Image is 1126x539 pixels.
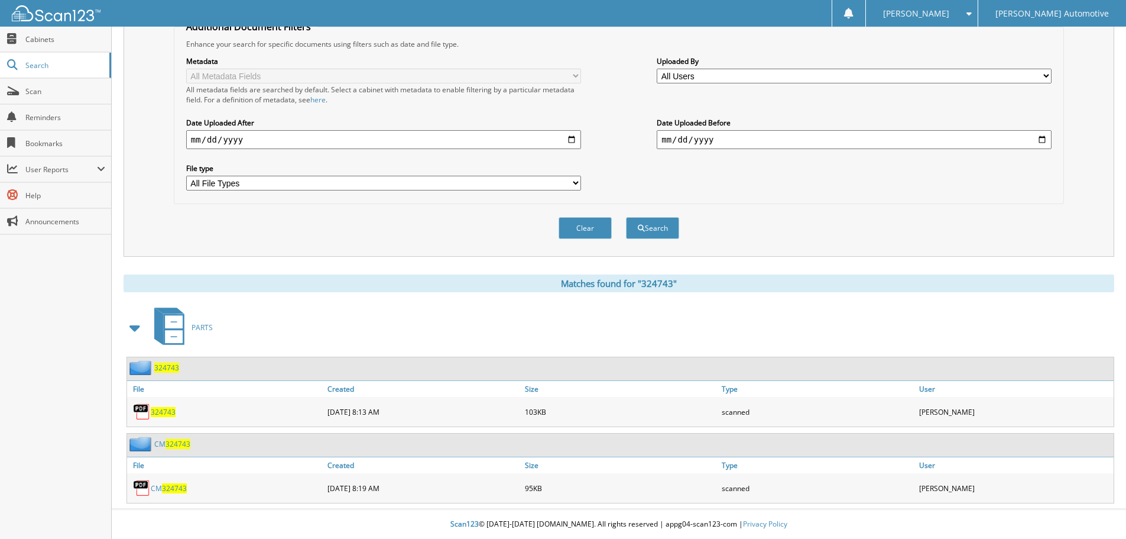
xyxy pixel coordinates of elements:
[147,304,213,351] a: PARTS
[25,164,97,175] span: User Reports
[186,85,581,105] div: All metadata fields are searched by default. Select a cabinet with metadata to enable filtering b...
[325,400,522,424] div: [DATE] 8:13 AM
[127,457,325,473] a: File
[325,457,522,473] a: Created
[916,400,1114,424] div: [PERSON_NAME]
[112,510,1126,539] div: © [DATE]-[DATE] [DOMAIN_NAME]. All rights reserved | appg04-scan123-com |
[325,476,522,500] div: [DATE] 8:19 AM
[743,519,787,529] a: Privacy Policy
[719,476,916,500] div: scanned
[559,217,612,239] button: Clear
[25,60,103,70] span: Search
[310,95,326,105] a: here
[186,56,581,66] label: Metadata
[325,381,522,397] a: Created
[1067,482,1126,539] iframe: Chat Widget
[25,112,105,122] span: Reminders
[522,457,719,473] a: Size
[916,476,1114,500] div: [PERSON_NAME]
[133,479,151,497] img: PDF.png
[657,118,1052,128] label: Date Uploaded Before
[12,5,100,21] img: scan123-logo-white.svg
[916,457,1114,473] a: User
[124,275,1114,292] div: Matches found for "324743"
[916,381,1114,397] a: User
[657,56,1052,66] label: Uploaded By
[522,400,719,424] div: 103KB
[186,118,581,128] label: Date Uploaded After
[151,407,176,417] a: 324743
[25,34,105,44] span: Cabinets
[166,439,190,449] span: 324743
[25,217,105,227] span: Announcements
[186,163,581,173] label: File type
[522,381,719,397] a: Size
[626,217,679,239] button: Search
[450,519,479,529] span: Scan123
[151,483,187,493] a: CM324743
[25,138,105,149] span: Bookmarks
[180,20,317,33] legend: Additional Document Filters
[657,130,1052,149] input: end
[186,130,581,149] input: start
[25,86,105,96] span: Scan
[154,439,190,449] a: CM324743
[719,457,916,473] a: Type
[162,483,187,493] span: 324743
[995,10,1109,17] span: [PERSON_NAME] Automotive
[180,39,1057,49] div: Enhance your search for specific documents using filters such as date and file type.
[127,381,325,397] a: File
[25,191,105,201] span: Help
[133,403,151,421] img: PDF.png
[129,437,154,451] img: folder2.png
[192,322,213,333] span: PARTS
[129,360,154,375] img: folder2.png
[719,400,916,424] div: scanned
[883,10,949,17] span: [PERSON_NAME]
[719,381,916,397] a: Type
[154,363,179,373] a: 324743
[522,476,719,500] div: 95KB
